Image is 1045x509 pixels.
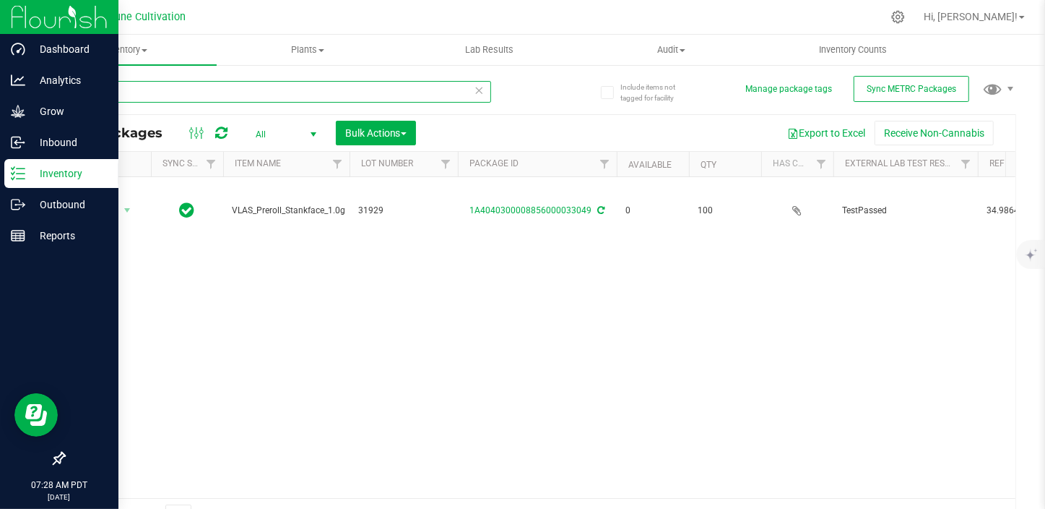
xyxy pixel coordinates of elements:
[867,84,956,94] span: Sync METRC Packages
[924,11,1018,22] span: Hi, [PERSON_NAME]!
[199,152,223,176] a: Filter
[11,73,25,87] inline-svg: Analytics
[11,166,25,181] inline-svg: Inventory
[761,152,833,177] th: Has COA
[162,158,218,168] a: Sync Status
[25,103,112,120] p: Grow
[469,158,519,168] a: Package ID
[118,200,136,221] span: select
[6,492,112,502] p: [DATE]
[217,43,398,56] span: Plants
[75,125,177,141] span: All Packages
[596,205,605,215] span: Sync from Compliance System
[180,200,195,221] span: In Sync
[326,152,350,176] a: Filter
[875,121,994,145] button: Receive Non-Cannabis
[232,204,345,218] span: VLAS_Preroll_Stankface_1.0g
[762,35,944,65] a: Inventory Counts
[698,204,753,218] span: 100
[470,205,592,215] a: 1A4040300008856000033049
[345,127,407,139] span: Bulk Actions
[35,43,217,56] span: Inventory
[954,152,978,176] a: Filter
[625,204,680,218] span: 0
[35,35,217,65] a: Inventory
[628,160,672,170] a: Available
[6,479,112,492] p: 07:28 AM PDT
[217,35,399,65] a: Plants
[845,158,958,168] a: External Lab Test Result
[446,43,533,56] span: Lab Results
[745,83,832,95] button: Manage package tags
[889,10,907,24] div: Manage settings
[474,81,485,100] span: Clear
[11,104,25,119] inline-svg: Grow
[361,158,413,168] a: Lot Number
[810,152,833,176] a: Filter
[25,40,112,58] p: Dashboard
[581,43,761,56] span: Audit
[14,393,58,437] iframe: Resource center
[25,227,112,244] p: Reports
[25,165,112,182] p: Inventory
[358,204,449,218] span: 31929
[25,134,112,151] p: Inbound
[64,81,491,103] input: Search Package ID, Item Name, SKU, Lot or Part Number...
[11,197,25,212] inline-svg: Outbound
[580,35,762,65] a: Audit
[399,35,581,65] a: Lab Results
[778,121,875,145] button: Export to Excel
[235,158,281,168] a: Item Name
[109,11,186,23] span: Dune Cultivation
[593,152,617,176] a: Filter
[336,121,416,145] button: Bulk Actions
[11,228,25,243] inline-svg: Reports
[11,42,25,56] inline-svg: Dashboard
[434,152,458,176] a: Filter
[854,76,969,102] button: Sync METRC Packages
[701,160,716,170] a: Qty
[25,72,112,89] p: Analytics
[25,196,112,213] p: Outbound
[620,82,693,103] span: Include items not tagged for facility
[799,43,906,56] span: Inventory Counts
[842,204,969,218] span: TestPassed
[11,135,25,150] inline-svg: Inbound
